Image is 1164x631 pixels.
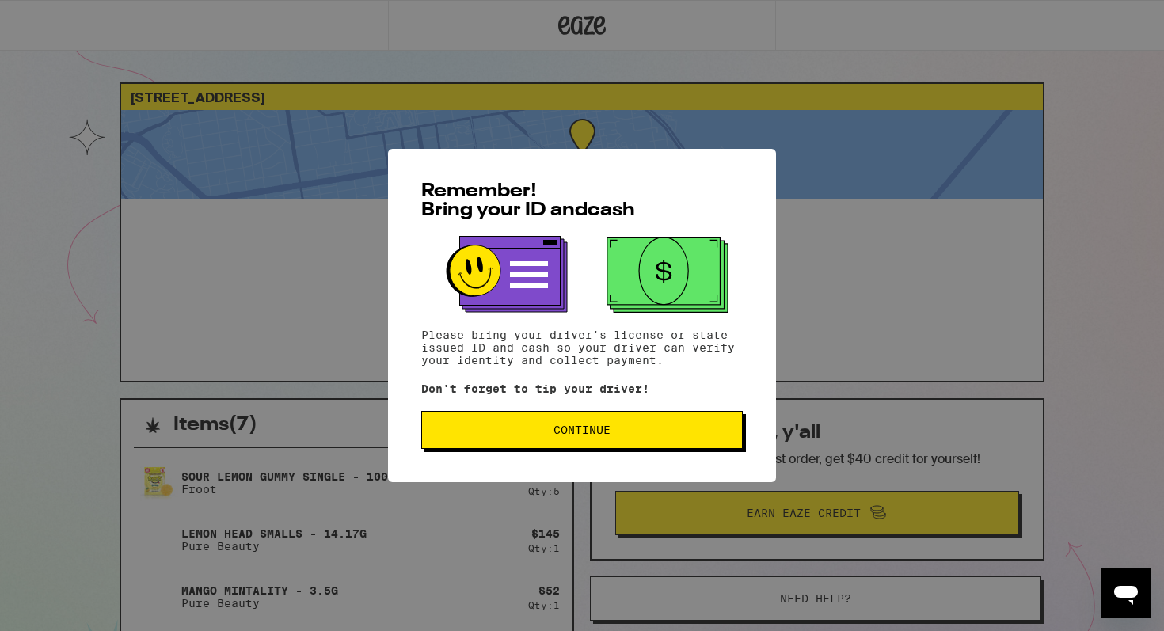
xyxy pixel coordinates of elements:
[421,329,743,367] p: Please bring your driver's license or state issued ID and cash so your driver can verify your ide...
[553,424,611,435] span: Continue
[421,382,743,395] p: Don't forget to tip your driver!
[421,411,743,449] button: Continue
[1101,568,1151,618] iframe: Button to launch messaging window
[421,182,635,220] span: Remember! Bring your ID and cash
